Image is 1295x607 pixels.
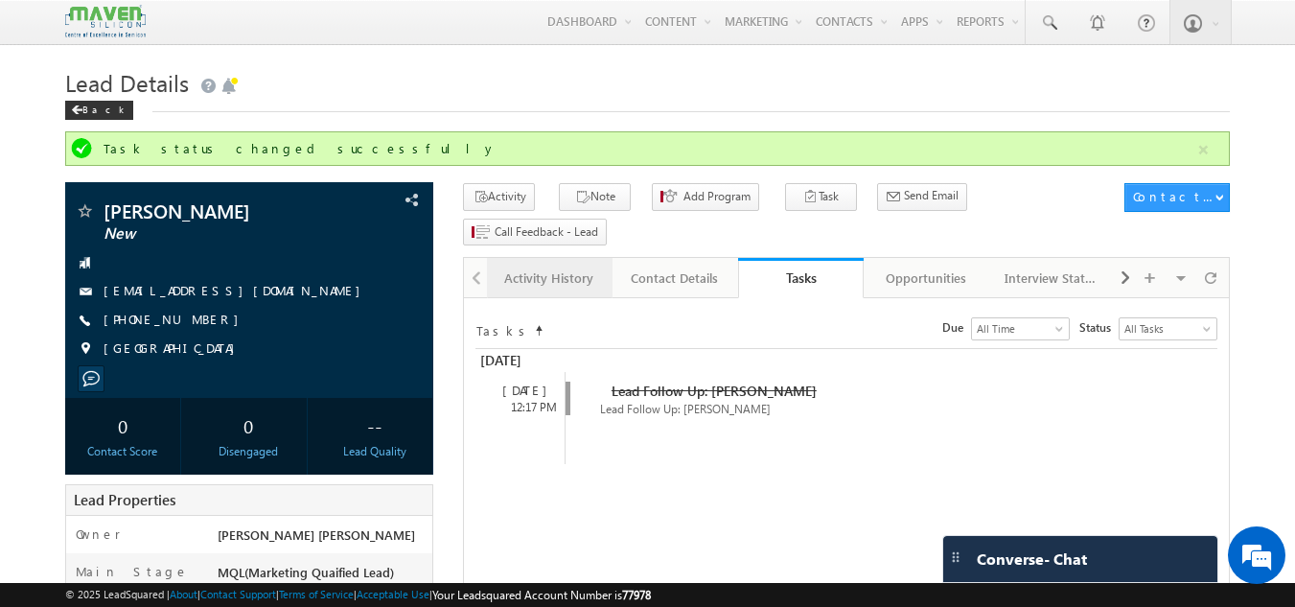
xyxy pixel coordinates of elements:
div: Interview Status [1005,267,1098,290]
img: d_60004797649_company_0_60004797649 [33,101,81,126]
span: All Tasks [1120,320,1212,338]
span: Your Leadsquared Account Number is [432,588,651,602]
div: [DATE] [475,349,563,372]
div: Tasks [752,268,849,287]
a: Contact Support [200,588,276,600]
button: Send Email [877,183,967,211]
img: Custom Logo [65,5,146,38]
a: Acceptable Use [357,588,429,600]
label: Main Stage [76,563,189,580]
button: Add Program [652,183,759,211]
button: Contact Actions [1124,183,1230,212]
span: [PHONE_NUMBER] [104,311,248,330]
span: All Time [972,320,1064,338]
span: Call Feedback - Lead [495,223,598,241]
span: [PERSON_NAME] [PERSON_NAME] [218,526,415,543]
div: Task status changed successfully [104,140,1196,157]
a: [EMAIL_ADDRESS][DOMAIN_NAME] [104,282,370,298]
a: Opportunities [864,258,989,298]
div: Contact Score [70,443,176,460]
a: Tasks [738,258,864,298]
a: About [170,588,197,600]
span: © 2025 LeadSquared | | | | | [65,586,651,604]
div: Contact Actions [1133,188,1214,205]
span: 77978 [622,588,651,602]
div: Activity History [502,267,595,290]
div: Lead Quality [321,443,428,460]
div: Disengaged [196,443,302,460]
a: All Time [971,317,1070,340]
div: Contact Details [628,267,721,290]
div: 12:17 PM [485,399,565,416]
span: Lead Follow Up: [PERSON_NAME] [600,402,771,416]
button: Note [559,183,631,211]
div: Minimize live chat window [314,10,360,56]
div: [DATE] [485,382,565,399]
a: Back [65,100,143,116]
img: carter-drag [948,549,963,565]
a: All Tasks [1119,317,1217,340]
span: [PERSON_NAME] [104,201,331,221]
span: [GEOGRAPHIC_DATA] [104,339,244,359]
span: Sort Timeline [534,318,543,336]
em: Start Chat [261,471,348,497]
td: Tasks [475,317,533,340]
a: Terms of Service [279,588,354,600]
span: Converse - Chat [977,550,1087,568]
button: Task [785,183,857,211]
div: Chat with us now [100,101,322,126]
label: Owner [76,525,121,543]
div: MQL(Marketing Quaified Lead) [213,563,433,590]
div: Opportunities [879,267,972,290]
div: 0 [70,408,176,443]
button: Activity [463,183,535,211]
div: Back [65,101,133,120]
span: Lead Follow Up: [PERSON_NAME] [612,382,817,400]
span: New [104,224,331,244]
span: Add Program [683,188,751,205]
div: -- [321,408,428,443]
span: Status [1079,319,1119,337]
a: Activity History [487,258,613,298]
span: Lead Details [65,67,189,98]
span: Due [942,319,971,337]
div: 0 [196,408,302,443]
span: Send Email [904,187,959,204]
textarea: Type your message and hit 'Enter' [25,177,350,455]
a: Contact Details [613,258,738,298]
a: Interview Status [989,258,1115,298]
span: Lead Properties [74,490,175,509]
button: Call Feedback - Lead [463,219,607,246]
